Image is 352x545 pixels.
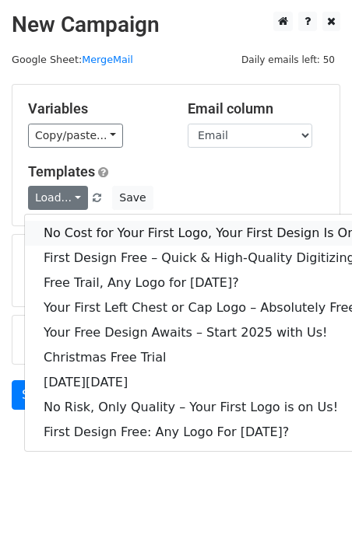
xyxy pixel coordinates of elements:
h5: Variables [28,100,164,117]
button: Save [112,186,153,210]
small: Google Sheet: [12,54,133,65]
iframe: Chat Widget [274,470,352,545]
a: Copy/paste... [28,124,123,148]
span: Daily emails left: 50 [236,51,340,68]
a: Send [12,380,63,410]
h2: New Campaign [12,12,340,38]
a: Load... [28,186,88,210]
a: Templates [28,163,95,180]
h5: Email column [188,100,324,117]
a: Daily emails left: 50 [236,54,340,65]
a: MergeMail [82,54,133,65]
